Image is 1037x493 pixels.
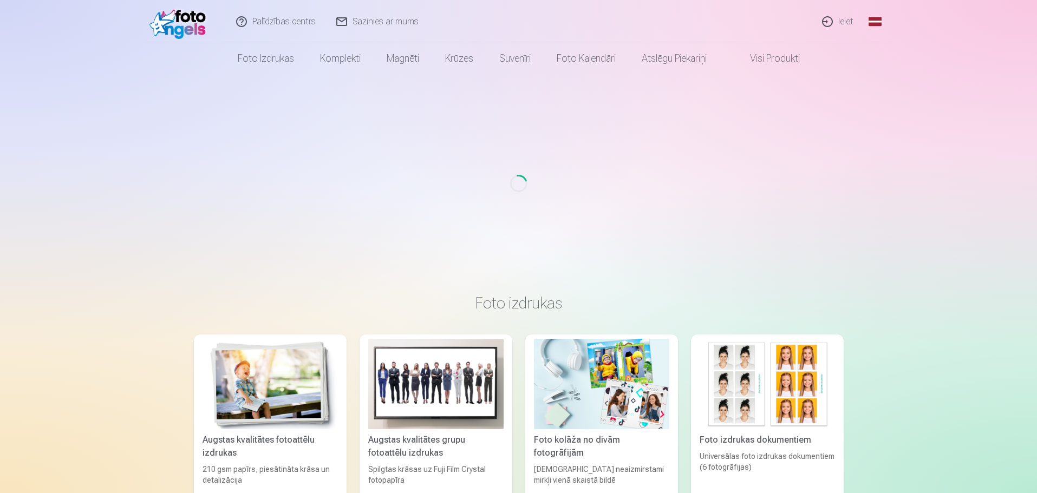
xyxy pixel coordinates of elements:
[530,433,674,459] div: Foto kolāža no divām fotogrāfijām
[374,43,432,74] a: Magnēti
[486,43,544,74] a: Suvenīri
[700,339,835,429] img: Foto izdrukas dokumentiem
[695,451,839,485] div: Universālas foto izdrukas dokumentiem (6 fotogrāfijas)
[203,293,835,313] h3: Foto izdrukas
[432,43,486,74] a: Krūzes
[198,464,342,485] div: 210 gsm papīrs, piesātināta krāsa un detalizācija
[364,433,508,459] div: Augstas kvalitātes grupu fotoattēlu izdrukas
[720,43,813,74] a: Visi produkti
[225,43,307,74] a: Foto izdrukas
[544,43,629,74] a: Foto kalendāri
[307,43,374,74] a: Komplekti
[364,464,508,485] div: Spilgtas krāsas uz Fuji Film Crystal fotopapīra
[629,43,720,74] a: Atslēgu piekariņi
[530,464,674,485] div: [DEMOGRAPHIC_DATA] neaizmirstami mirkļi vienā skaistā bildē
[368,339,504,429] img: Augstas kvalitātes grupu fotoattēlu izdrukas
[203,339,338,429] img: Augstas kvalitātes fotoattēlu izdrukas
[534,339,669,429] img: Foto kolāža no divām fotogrāfijām
[149,4,212,39] img: /fa1
[695,433,839,446] div: Foto izdrukas dokumentiem
[198,433,342,459] div: Augstas kvalitātes fotoattēlu izdrukas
